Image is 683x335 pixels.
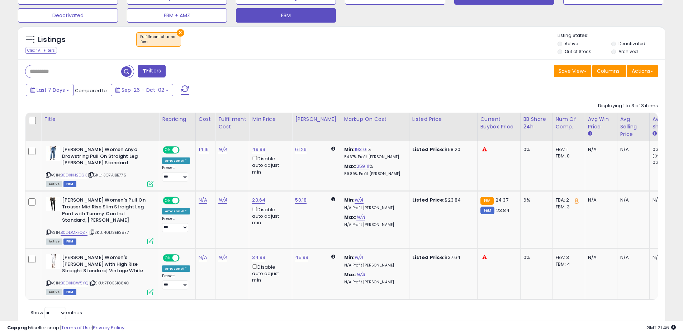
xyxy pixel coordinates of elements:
div: 6% [523,197,547,203]
button: Sep-26 - Oct-02 [111,84,173,96]
a: N/A [199,197,207,204]
small: Avg BB Share. [653,131,657,137]
p: Listing States: [558,32,665,39]
img: 31s43KCriHL._SL40_.jpg [46,146,60,161]
button: × [177,29,184,37]
div: $37.64 [412,254,472,261]
div: Disable auto adjust min [252,263,286,284]
strong: Copyright [7,324,33,331]
span: Sep-26 - Oct-02 [122,86,164,94]
div: N/A [588,254,612,261]
span: 2025-10-10 21:46 GMT [646,324,676,331]
div: Avg Selling Price [620,115,646,138]
b: Listed Price: [412,197,445,203]
div: 0% [523,146,547,153]
b: [PERSON_NAME] Women's [PERSON_NAME] with High Rise Straight Standard, Vintage White [62,254,149,276]
span: | SKU: 7F0E51884C [89,280,129,286]
a: Terms of Use [61,324,92,331]
p: N/A Profit [PERSON_NAME] [344,280,404,285]
a: 34.99 [252,254,265,261]
div: FBM: 3 [556,204,579,210]
a: B0DXKH2D6K [61,172,87,178]
div: Current Buybox Price [480,115,517,131]
b: Listed Price: [412,254,445,261]
div: FBA: 2 [556,197,579,203]
b: Min: [344,146,355,153]
a: B0DXKDW5YQ [61,280,88,286]
h5: Listings [38,35,66,45]
a: 45.99 [295,254,308,261]
label: Active [565,41,578,47]
p: N/A Profit [PERSON_NAME] [344,222,404,227]
b: Min: [344,254,355,261]
div: 0% [653,146,682,153]
div: Displaying 1 to 3 of 3 items [598,103,658,109]
b: Max: [344,163,357,170]
button: Save View [554,65,591,77]
div: Preset: [162,216,190,232]
div: Markup on Cost [344,115,406,123]
div: N/A [620,254,644,261]
a: N/A [218,146,227,153]
div: Listed Price [412,115,474,123]
div: N/A [653,197,676,203]
a: N/A [356,271,365,278]
div: N/A [588,146,612,153]
small: Avg Win Price. [588,131,592,137]
div: N/A [588,197,612,203]
p: 54.67% Profit [PERSON_NAME] [344,155,404,160]
span: | SKU: 40D3EB38E7 [89,230,129,235]
div: Preset: [162,274,190,290]
div: seller snap | | [7,325,124,331]
label: Deactivated [618,41,645,47]
div: FBA: 3 [556,254,579,261]
a: 193.01 [355,146,367,153]
div: Clear All Filters [25,47,57,54]
button: Last 7 Days [26,84,74,96]
div: Disable auto adjust min [252,206,286,226]
div: Repricing [162,115,193,123]
p: N/A Profit [PERSON_NAME] [344,206,404,211]
button: FBM + AMZ [127,8,227,23]
a: 61.26 [295,146,307,153]
span: ON [163,198,172,204]
span: All listings currently available for purchase on Amazon [46,289,62,295]
div: % [344,146,404,160]
span: OFF [179,147,190,153]
div: ASIN: [46,197,153,244]
b: [PERSON_NAME] Women Anya Drawstring Pull On Straight Leg [PERSON_NAME] Standard [62,146,149,168]
span: | SKU: 3C7A1BB775 [88,172,126,178]
div: Avg Win Price [588,115,614,131]
div: Cost [199,115,213,123]
label: Out of Stock [565,48,591,55]
a: N/A [199,254,207,261]
div: N/A [620,146,644,153]
div: BB Share 24h. [523,115,550,131]
b: Max: [344,271,357,278]
a: B0DDMX7QZF [61,230,87,236]
div: Title [44,115,156,123]
div: Min Price [252,115,289,123]
span: Fulfillment channel : [140,34,177,45]
span: Show: entries [30,309,82,316]
b: Min: [344,197,355,203]
span: FBM [63,239,76,245]
img: 31v-63SLJ+L._SL40_.jpg [46,197,60,211]
button: Actions [627,65,658,77]
span: FBM [63,289,76,295]
a: N/A [355,254,363,261]
span: 24.37 [495,197,508,203]
a: Privacy Policy [93,324,124,331]
span: 23.84 [496,207,509,214]
span: FBM [63,181,76,187]
b: Max: [344,214,357,221]
div: N/A [620,197,644,203]
small: FBM [480,207,494,214]
div: Amazon AI * [162,265,190,272]
button: Deactivated [18,8,118,23]
div: Avg BB Share [653,115,679,131]
div: Amazon AI * [162,208,190,214]
div: N/A [653,254,676,261]
a: 50.18 [295,197,307,204]
a: 14.16 [199,146,209,153]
